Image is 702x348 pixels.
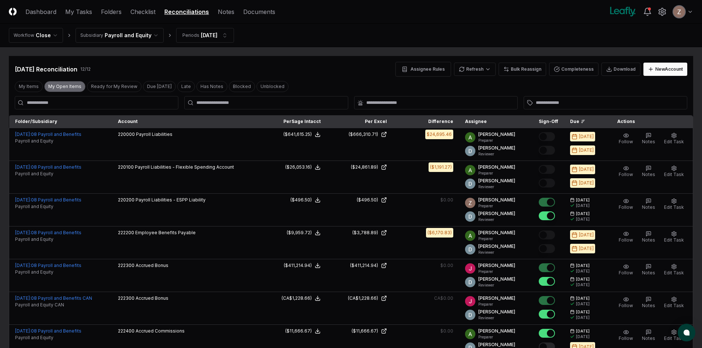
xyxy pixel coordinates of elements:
button: Edit Task [663,131,685,147]
button: Mark complete [539,198,555,207]
button: Periods[DATE] [176,28,234,43]
button: My Open Items [44,81,85,92]
button: ($641,615.25) [283,131,321,138]
a: [DATE]:08 Payroll and Benefits [15,230,81,235]
div: ($666,310.71) [349,131,378,138]
div: ($641,615.25) [283,131,312,138]
img: ACg8ocLeIi4Jlns6Fsr4lO0wQ1XJrFQvF4yUjbLrd1AsCAOmrfa1KQ=s96-c [465,146,475,156]
p: Reviewer [478,184,515,190]
button: Mark complete [539,329,555,338]
img: ACg8ocLeIi4Jlns6Fsr4lO0wQ1XJrFQvF4yUjbLrd1AsCAOmrfa1KQ=s96-c [465,277,475,287]
img: ACg8ocKKg2129bkBZaX4SAoUQtxLaQ4j-f2PQjMuak4pDCyzCI-IvA=s96-c [465,231,475,241]
button: Download [601,63,640,76]
span: [DATE] : [15,295,31,301]
p: [PERSON_NAME] [478,177,515,184]
button: Bulk Reassign [499,63,546,76]
span: Notes [642,270,655,275]
div: [DATE] [579,245,594,252]
a: Checklist [130,7,156,16]
button: Notes [640,131,657,147]
span: [DATE] [576,263,590,268]
img: ACg8ocKnDsamp5-SE65NkOhq35AnOBarAXdzXQ03o9g231ijNgHgyA=s96-c [465,198,475,208]
button: Follow [617,295,635,310]
img: ACg8ocKKg2129bkBZaX4SAoUQtxLaQ4j-f2PQjMuak4pDCyzCI-IvA=s96-c [465,329,475,339]
a: ($11,666.67) [332,328,387,334]
p: [PERSON_NAME] [478,295,515,302]
span: Follow [619,237,633,243]
img: Logo [9,8,17,15]
button: Notes [640,229,657,245]
button: Blocked [229,81,255,92]
p: Preparer [478,334,515,340]
a: [DATE]:08 Payroll and Benefits [15,164,81,170]
span: Accrued Commissions [136,328,185,334]
button: Mark complete [539,231,555,239]
button: Mark complete [539,277,555,286]
button: Notes [640,328,657,343]
a: Dashboard [25,7,56,16]
a: [DATE]:08 Payroll and Benefits CAN [15,295,92,301]
span: Edit Task [664,237,684,243]
div: New Account [655,66,683,73]
a: [DATE]:08 Payroll and Benefits [15,328,81,334]
img: ACg8ocKKg2129bkBZaX4SAoUQtxLaQ4j-f2PQjMuak4pDCyzCI-IvA=s96-c [465,132,475,143]
div: ($496.50) [290,197,312,203]
span: Notes [642,139,655,144]
p: [PERSON_NAME] [478,262,515,269]
div: Periods [182,32,199,39]
button: Follow [617,197,635,212]
div: Subsidiary [80,32,103,39]
a: ($496.50) [332,197,387,203]
button: Notes [640,164,657,179]
a: ($3,788.89) [332,229,387,236]
div: Account [118,118,254,125]
img: ACg8ocJfBSitaon9c985KWe3swqK2kElzkAv-sHk65QWxGQz4ldowg=s96-c [465,263,475,274]
button: Mark complete [539,263,555,272]
div: [DATE] [579,180,594,186]
div: Workflow [14,32,34,39]
button: Follow [617,229,635,245]
button: Edit Task [663,164,685,179]
a: ($24,861.89) [332,164,387,171]
div: [DATE] [201,31,217,39]
span: Follow [619,139,633,144]
div: ($9,959.72) [287,229,312,236]
div: [DATE] [576,334,590,340]
p: [PERSON_NAME] [478,131,515,138]
button: Due Today [143,81,176,92]
button: Edit Task [663,328,685,343]
div: ($1,191.27) [430,164,452,171]
div: [DATE] [576,301,590,307]
button: ($9,959.72) [287,229,321,236]
img: ACg8ocKKg2129bkBZaX4SAoUQtxLaQ4j-f2PQjMuak4pDCyzCI-IvA=s96-c [465,165,475,175]
button: Unblocked [256,81,289,92]
div: [DATE] [579,133,594,140]
a: Folders [101,7,122,16]
span: Payroll and Equity [15,269,53,275]
button: Edit Task [663,197,685,212]
span: Follow [619,303,633,308]
span: Notes [642,172,655,177]
span: 222200 [118,230,134,235]
div: (CA$1,228.66) [282,295,312,302]
span: Employee Benefits Payable [135,230,196,235]
span: 220000 [118,131,135,137]
p: [PERSON_NAME] [478,197,515,203]
img: ACg8ocKnDsamp5-SE65NkOhq35AnOBarAXdzXQ03o9g231ijNgHgyA=s96-c [673,6,685,18]
p: Reviewer [478,151,515,157]
div: ($3,788.89) [352,229,378,236]
span: Payroll Liabilities - Flexible Spending Account [135,164,234,170]
button: Assignee Rules [395,62,451,77]
span: Payroll Liabilities [136,131,172,137]
button: Mark complete [539,310,555,319]
button: Mark complete [539,211,555,220]
a: ($666,310.71) [332,131,387,138]
span: Follow [619,335,633,341]
span: [DATE] [576,328,590,334]
span: 222300 [118,263,135,268]
button: Completeness [549,63,598,76]
div: Due [570,118,600,125]
span: Edit Task [664,172,684,177]
p: [PERSON_NAME] [478,309,515,315]
p: Preparer [478,203,515,209]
